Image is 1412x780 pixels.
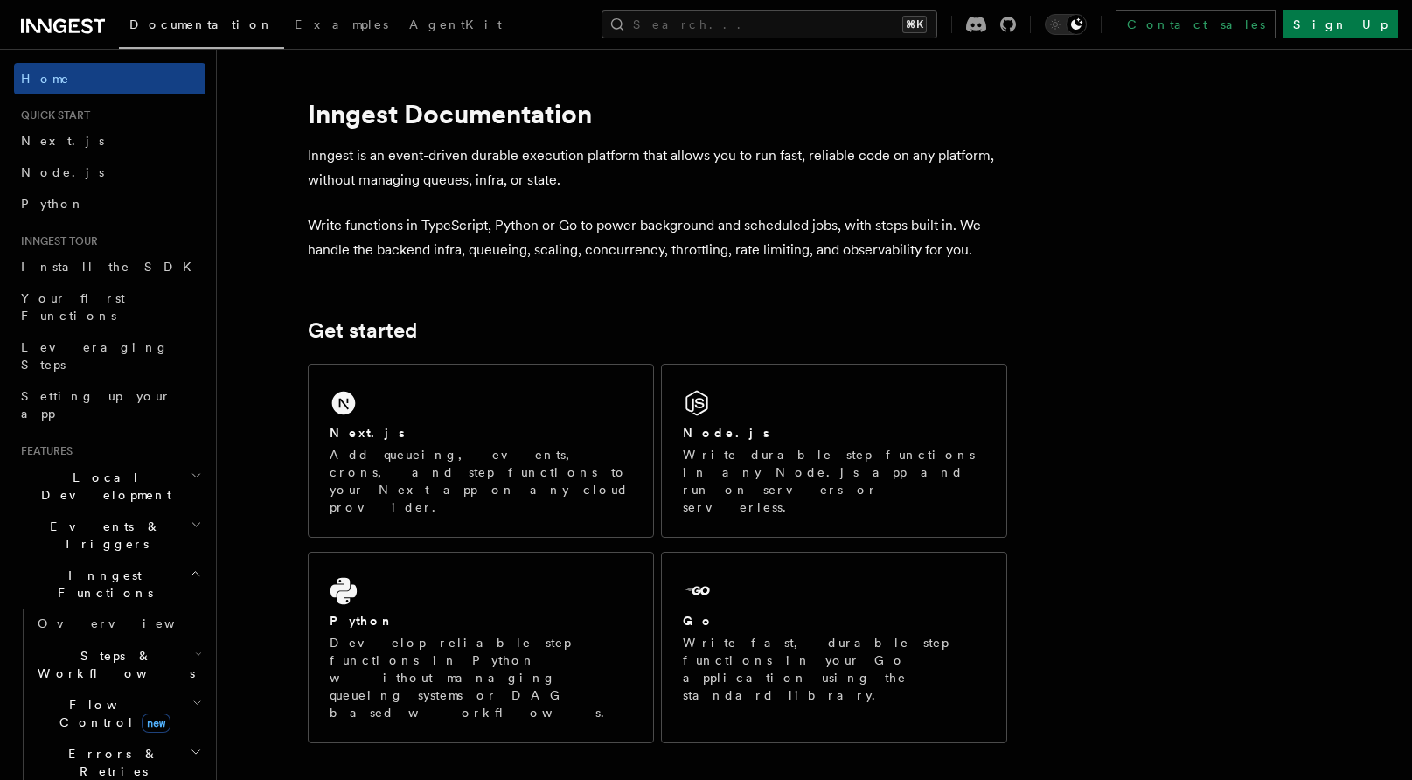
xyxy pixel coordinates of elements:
a: Overview [31,608,205,639]
p: Add queueing, events, crons, and step functions to your Next app on any cloud provider. [330,446,632,516]
span: Home [21,70,70,87]
span: Documentation [129,17,274,31]
a: Your first Functions [14,282,205,331]
span: Errors & Retries [31,745,190,780]
a: Setting up your app [14,380,205,429]
span: Setting up your app [21,389,171,421]
span: Python [21,197,85,211]
span: Events & Triggers [14,518,191,553]
span: Install the SDK [21,260,202,274]
span: Overview [38,616,218,630]
kbd: ⌘K [902,16,927,33]
h2: Next.js [330,424,405,442]
p: Write durable step functions in any Node.js app and run on servers or serverless. [683,446,985,516]
button: Search...⌘K [602,10,937,38]
a: Contact sales [1116,10,1276,38]
h1: Inngest Documentation [308,98,1007,129]
a: GoWrite fast, durable step functions in your Go application using the standard library. [661,552,1007,743]
p: Write functions in TypeScript, Python or Go to power background and scheduled jobs, with steps bu... [308,213,1007,262]
p: Develop reliable step functions in Python without managing queueing systems or DAG based workflows. [330,634,632,721]
span: Your first Functions [21,291,125,323]
a: Examples [284,5,399,47]
button: Steps & Workflows [31,640,205,689]
a: Next.jsAdd queueing, events, crons, and step functions to your Next app on any cloud provider. [308,364,654,538]
a: Python [14,188,205,219]
span: Leveraging Steps [21,340,169,372]
span: new [142,714,170,733]
span: Inngest Functions [14,567,189,602]
span: Inngest tour [14,234,98,248]
span: Features [14,444,73,458]
a: Sign Up [1283,10,1398,38]
span: AgentKit [409,17,502,31]
span: Flow Control [31,696,192,731]
button: Events & Triggers [14,511,205,560]
a: Get started [308,318,417,343]
button: Local Development [14,462,205,511]
h2: Python [330,612,394,630]
a: Home [14,63,205,94]
span: Examples [295,17,388,31]
h2: Go [683,612,714,630]
button: Inngest Functions [14,560,205,609]
button: Toggle dark mode [1045,14,1087,35]
button: Flow Controlnew [31,689,205,738]
a: AgentKit [399,5,512,47]
span: Steps & Workflows [31,647,195,682]
a: Install the SDK [14,251,205,282]
p: Inngest is an event-driven durable execution platform that allows you to run fast, reliable code ... [308,143,1007,192]
a: Node.jsWrite durable step functions in any Node.js app and run on servers or serverless. [661,364,1007,538]
a: Documentation [119,5,284,49]
p: Write fast, durable step functions in your Go application using the standard library. [683,634,985,704]
h2: Node.js [683,424,769,442]
span: Quick start [14,108,90,122]
a: Next.js [14,125,205,157]
a: Node.js [14,157,205,188]
a: Leveraging Steps [14,331,205,380]
a: PythonDevelop reliable step functions in Python without managing queueing systems or DAG based wo... [308,552,654,743]
span: Local Development [14,469,191,504]
span: Next.js [21,134,104,148]
span: Node.js [21,165,104,179]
